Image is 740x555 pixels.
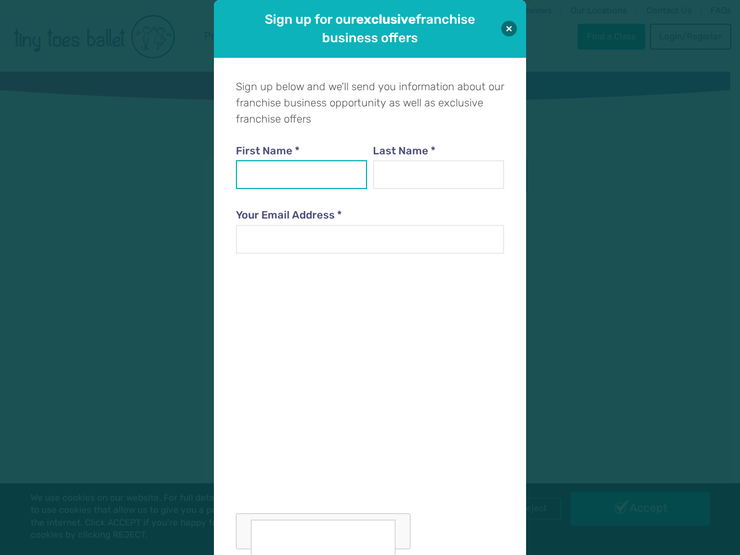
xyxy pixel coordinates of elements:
p: Sign up below and we'll send you information about our franchise business opportunity as well as ... [236,79,504,127]
label: Last Name * [373,143,505,160]
label: First Name * [236,143,368,160]
strong: exclusive [356,12,416,27]
h1: Sign up for our franchise business offers [246,10,494,47]
label: Your Email Address * [236,208,504,224]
